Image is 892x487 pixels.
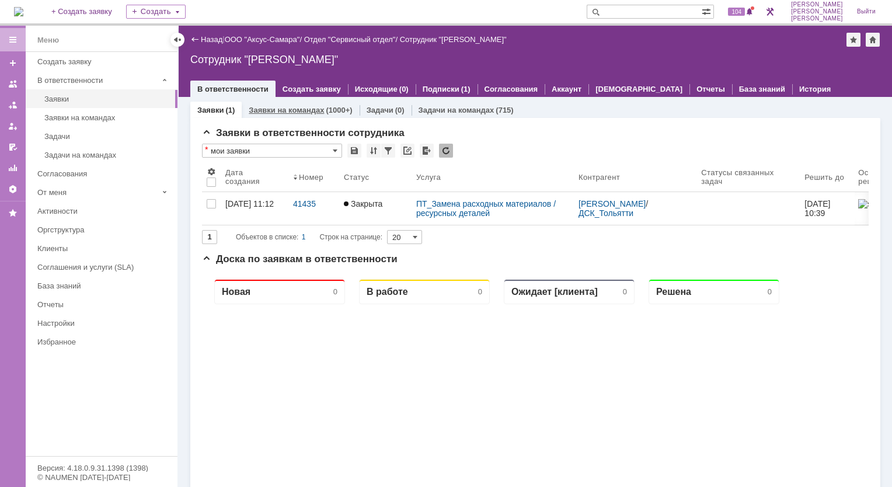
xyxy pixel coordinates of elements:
div: 0 [131,18,135,26]
a: Перейти в интерфейс администратора [763,5,777,19]
div: (0) [399,85,409,93]
div: Статусы связанных задач [701,168,786,186]
span: Заявки в ответственности сотрудника [202,127,405,138]
div: Обновлять список [439,144,453,158]
div: Сохранить вид [347,144,361,158]
a: Заявки в моей ответственности [4,96,22,114]
a: Отчеты [33,295,175,314]
a: ДСК_Тольятти [579,208,633,218]
a: Активности [33,202,175,220]
div: Меню [37,33,59,47]
div: Контрагент [579,173,620,182]
a: Задачи на командах [40,146,175,164]
a: Настройки [4,180,22,199]
div: В ответственности [37,76,158,85]
div: Сотрудник "[PERSON_NAME]" [400,35,507,44]
span: [DATE] 10:39 [804,199,832,218]
div: 0 [421,18,425,26]
div: От меня [37,188,158,197]
div: Настройки [37,319,170,328]
a: Подписки [423,85,459,93]
a: Согласования [485,85,538,93]
img: logo [14,7,23,16]
div: Версия: 4.18.0.9.31.1398 (1398) [37,464,166,472]
div: 1 [302,230,306,244]
a: Заявки [197,106,224,114]
div: / [304,35,400,44]
a: История [799,85,831,93]
div: Заявки [44,95,170,103]
a: Назад [201,35,222,44]
div: 0 [566,18,570,26]
div: Сделать домашней страницей [866,33,880,47]
div: Решить до [804,173,844,182]
div: (1000+) [326,106,352,114]
a: Аккаунт [552,85,581,93]
th: Дата создания [221,162,288,192]
div: Ожидает [клиента] [309,16,396,27]
span: [PERSON_NAME] [791,8,843,15]
a: Создать заявку [4,54,22,72]
a: Задачи [367,106,393,114]
div: Задачи на командах [44,151,170,159]
div: База знаний [37,281,170,290]
a: Отчеты [696,85,725,93]
a: Задачи [40,127,175,145]
div: (1) [461,85,471,93]
div: Избранное [37,338,158,346]
a: В ответственности [197,85,269,93]
i: Строк на странице: [236,230,382,244]
div: Заявки на командах [44,113,170,122]
div: [DATE] 11:12 [225,199,274,208]
span: Доска по заявкам в ответственности [202,253,398,265]
a: Соглашения и услуги (SLA) [33,258,175,276]
span: Объектов в списке: [236,233,298,241]
a: Заявки [40,90,175,108]
div: Клиенты [37,244,170,253]
a: Создать заявку [283,85,341,93]
div: Фильтрация... [381,144,395,158]
span: Расширенный поиск [702,5,713,16]
a: Заявки на командах [249,106,324,114]
a: Исходящие [355,85,398,93]
div: 0 [276,18,280,26]
div: Отчеты [37,300,170,309]
span: 104 [728,8,745,16]
div: Создать [126,5,186,19]
a: Задачи на командах [419,106,494,114]
span: Закрыта [344,199,382,208]
a: Заявки на командах [4,75,22,93]
a: Создать заявку [33,53,175,71]
a: Закрыта [339,192,412,225]
th: Номер [288,162,339,192]
a: Заявки на командах [40,109,175,127]
a: [DATE] 10:39 [800,192,853,225]
a: Мои согласования [4,138,22,156]
a: Согласования [33,165,175,183]
span: [PERSON_NAME] [791,15,843,22]
a: Отчеты [4,159,22,178]
div: / [225,35,304,44]
div: Согласования [37,169,170,178]
div: © NAUMEN [DATE]-[DATE] [37,474,166,481]
div: Соглашения и услуги (SLA) [37,263,170,272]
div: Создать заявку [37,57,170,66]
div: Сотрудник "[PERSON_NAME]" [190,54,880,65]
div: Настройки списка отличаются от сохраненных в виде [205,145,208,154]
span: Настройки [207,167,216,176]
div: Активности [37,207,170,215]
div: (715) [496,106,513,114]
div: Сортировка... [367,144,381,158]
a: [DEMOGRAPHIC_DATA] [595,85,682,93]
a: Отдел "Сервисный отдел" [304,35,396,44]
a: Перейти на домашнюю страницу [14,7,23,16]
div: Экспорт списка [420,144,434,158]
div: Добавить в избранное [846,33,860,47]
div: (1) [225,106,235,114]
a: [DATE] 11:12 [221,192,288,225]
div: Решена [454,16,489,27]
div: Новая [20,16,48,27]
th: Статус [339,162,412,192]
a: База знаний [739,85,785,93]
div: (0) [395,106,405,114]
